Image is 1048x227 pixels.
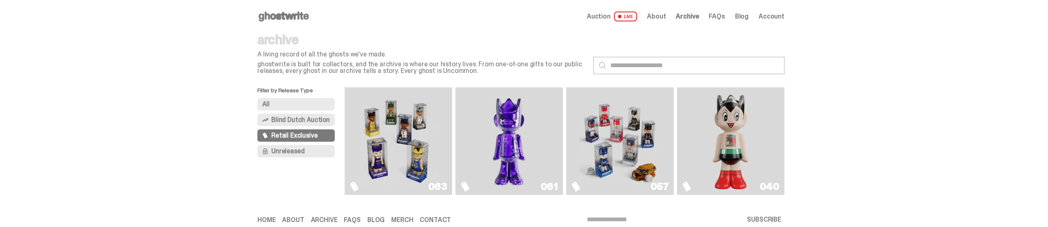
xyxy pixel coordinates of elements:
span: Unreleased [271,148,304,154]
a: Archive [676,13,699,20]
a: FAQs [709,13,725,20]
span: Blind Dutch Auction [271,117,330,123]
a: Account [759,13,784,20]
div: 063 [428,182,447,192]
a: Archive [311,217,338,223]
a: Astro Boy (Heart) [682,91,780,192]
a: Blog [735,13,749,20]
p: A living record of all the ghosts we've made. [257,51,587,58]
button: All [257,98,335,110]
a: FAQs [344,217,360,223]
p: Filter by Release Type [257,87,345,98]
span: Auction [587,13,611,20]
button: Unreleased [257,145,335,157]
div: 061 [541,182,558,192]
img: Game Face (2025) [579,91,660,192]
button: Retail Exclusive [257,129,335,142]
div: 057 [651,182,669,192]
a: About [647,13,666,20]
a: Auction LIVE [587,12,637,21]
a: Contact [420,217,451,223]
span: All [262,101,270,108]
img: Astro Boy (Heart) [709,91,753,192]
button: Blind Dutch Auction [257,114,335,126]
a: Game Face (2025) [571,91,669,192]
p: ghostwrite is built for collectors, and the archive is where our history lives. From one-of-one g... [257,61,587,74]
p: archive [257,33,587,46]
img: Game Face (2025) [358,91,439,192]
span: LIVE [614,12,637,21]
a: Blog [367,217,385,223]
a: Game Face (2025) [350,91,447,192]
a: Home [257,217,275,223]
a: Merch [391,217,413,223]
span: Retail Exclusive [271,132,317,139]
img: Fantasy [469,91,549,192]
a: Fantasy [460,91,558,192]
div: 040 [760,182,780,192]
a: About [282,217,304,223]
